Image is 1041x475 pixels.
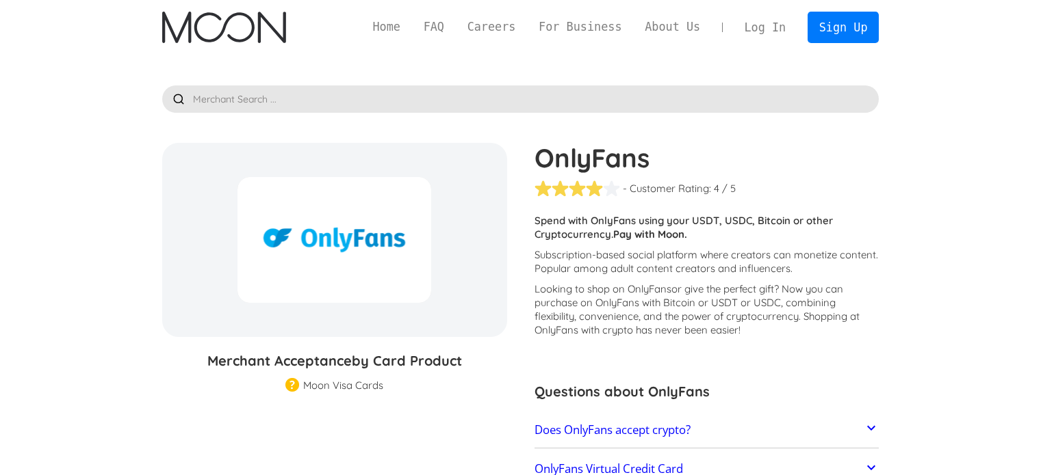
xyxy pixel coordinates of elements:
p: Subscription-based social platform where creators can monetize content. Popular among adult conte... [535,248,879,275]
a: Sign Up [808,12,879,42]
div: - Customer Rating: [623,182,711,195]
a: Does OnlyFans accept crypto? [535,416,879,444]
p: Looking to shop on OnlyFans ? Now you can purchase on OnlyFans with Bitcoin or USDT or USDC, comb... [535,282,879,337]
input: Merchant Search ... [162,85,879,113]
h3: Merchant Acceptance [162,351,507,371]
a: About Us [633,18,712,36]
a: Log In [733,12,797,42]
span: or give the perfect gift [671,282,774,295]
p: Spend with OnlyFans using your USDT, USDC, Bitcoin or other Cryptocurrency. [535,214,879,241]
a: FAQ [412,18,456,36]
a: home [162,12,286,43]
h1: OnlyFans [535,143,879,173]
div: / 5 [722,182,736,195]
img: Moon Logo [162,12,286,43]
a: Home [361,18,412,36]
div: Moon Visa Cards [303,379,383,392]
a: Careers [456,18,527,36]
h3: Questions about OnlyFans [535,381,879,402]
a: For Business [527,18,633,36]
div: 4 [714,182,719,195]
span: by Card Product [352,352,462,369]
h2: Does OnlyFans accept crypto? [535,423,691,437]
strong: Pay with Moon. [613,228,687,241]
